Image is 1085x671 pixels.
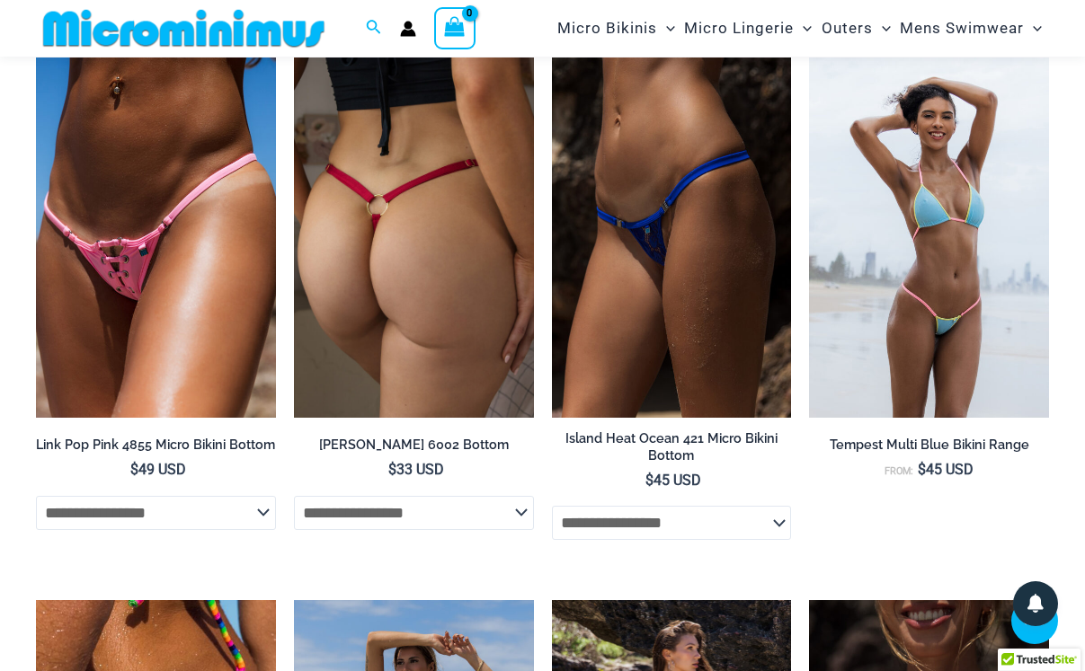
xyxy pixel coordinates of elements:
[809,437,1049,460] a: Tempest Multi Blue Bikini Range
[294,57,534,417] a: Carla Red 6002 Bottom 05Carla Red 6002 Bottom 03Carla Red 6002 Bottom 03
[434,7,476,49] a: View Shopping Cart, empty
[552,430,792,464] h2: Island Heat Ocean 421 Micro Bikini Bottom
[895,5,1046,51] a: Mens SwimwearMenu ToggleMenu Toggle
[809,437,1049,454] h2: Tempest Multi Blue Bikini Range
[366,17,382,40] a: Search icon link
[684,5,794,51] span: Micro Lingerie
[550,3,1049,54] nav: Site Navigation
[817,5,895,51] a: OutersMenu ToggleMenu Toggle
[130,461,138,478] span: $
[552,57,792,417] img: Island Heat Ocean 421 Bottom 01
[918,461,926,478] span: $
[873,5,891,51] span: Menu Toggle
[130,461,186,478] bdi: 49 USD
[557,5,657,51] span: Micro Bikinis
[809,57,1049,418] a: Tempest Multi Blue 312 Top 456 Bottom 01Tempest Multi Blue 312 Top 456 Bottom 02Tempest Multi Blu...
[388,461,444,478] bdi: 33 USD
[680,5,816,51] a: Micro LingerieMenu ToggleMenu Toggle
[553,5,680,51] a: Micro BikinisMenu ToggleMenu Toggle
[552,430,792,471] a: Island Heat Ocean 421 Micro Bikini Bottom
[657,5,675,51] span: Menu Toggle
[388,461,396,478] span: $
[36,57,276,417] a: Link Pop Pink 4855 Bottom 01Link Pop Pink 3070 Top 4855 Bottom 03Link Pop Pink 3070 Top 4855 Bott...
[36,437,276,460] a: Link Pop Pink 4855 Micro Bikini Bottom
[294,57,534,417] img: Carla Red 6002 Bottom 03
[294,437,534,460] a: [PERSON_NAME] 6002 Bottom
[885,465,913,477] span: From:
[36,8,332,49] img: MM SHOP LOGO FLAT
[645,472,654,489] span: $
[1024,5,1042,51] span: Menu Toggle
[900,5,1024,51] span: Mens Swimwear
[36,437,276,454] h2: Link Pop Pink 4855 Micro Bikini Bottom
[36,57,276,417] img: Link Pop Pink 4855 Bottom 01
[809,57,1049,418] img: Tempest Multi Blue 312 Top 456 Bottom 01
[822,5,873,51] span: Outers
[645,472,701,489] bdi: 45 USD
[552,57,792,417] a: Island Heat Ocean 421 Bottom 01Island Heat Ocean 421 Bottom 02Island Heat Ocean 421 Bottom 02
[918,461,974,478] bdi: 45 USD
[794,5,812,51] span: Menu Toggle
[294,437,534,454] h2: [PERSON_NAME] 6002 Bottom
[400,21,416,37] a: Account icon link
